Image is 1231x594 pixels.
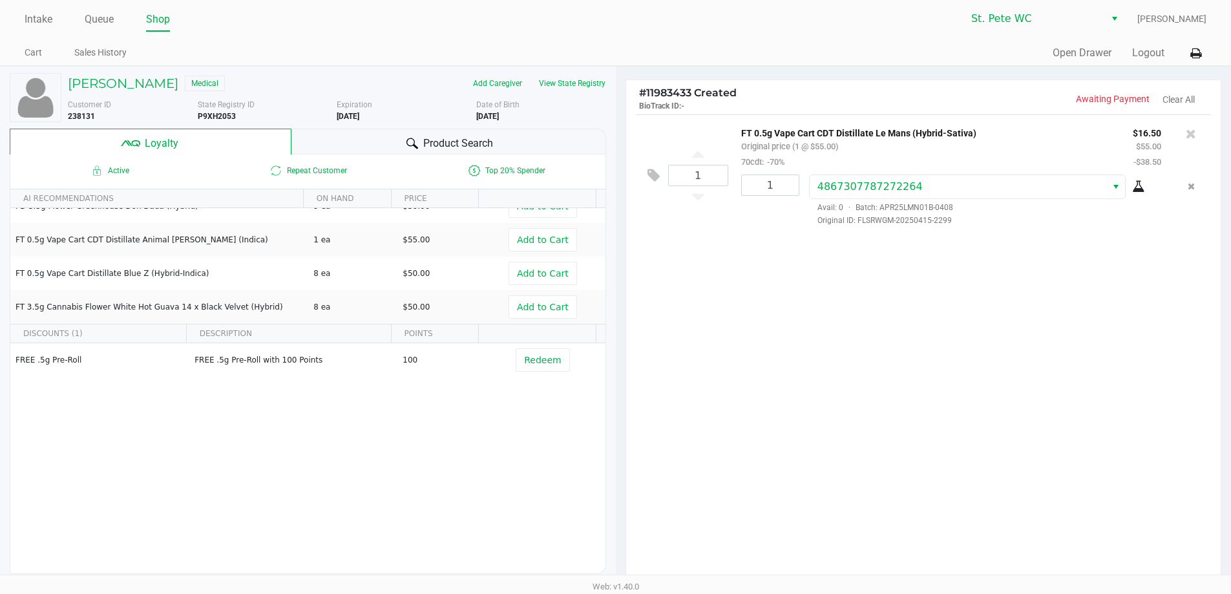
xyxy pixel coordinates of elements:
[89,163,105,178] inline-svg: Active loyalty member
[198,112,236,121] b: P9XH2053
[516,348,569,372] button: Redeem
[1133,125,1161,138] p: $16.50
[337,100,372,109] span: Expiration
[407,163,605,178] span: Top 20% Spender
[74,45,127,61] a: Sales History
[509,262,577,285] button: Add to Cart
[68,76,178,91] h5: [PERSON_NAME]
[85,10,114,28] a: Queue
[308,223,397,257] td: 1 ea
[741,157,784,167] small: 70cdt:
[10,290,308,324] td: FT 3.5g Cannabis Flower White Hot Guava 14 x Black Velvet (Hybrid)
[10,324,605,538] div: Data table
[403,235,430,244] span: $55.00
[809,203,953,212] span: Avail: 0 Batch: APR25LMN01B-0408
[741,125,1113,138] p: FT 0.5g Vape Cart CDT Distillate Le Mans (Hybrid-Sativa)
[476,100,520,109] span: Date of Birth
[145,136,178,151] span: Loyalty
[10,257,308,290] td: FT 0.5g Vape Cart Distillate Blue Z (Hybrid-Indica)
[531,73,606,94] button: View State Registry
[639,87,646,99] span: #
[476,112,499,121] b: [DATE]
[639,87,737,99] span: 11983433 Created
[741,142,838,151] small: Original price (1 @ $55.00)
[403,269,430,278] span: $50.00
[10,163,209,178] span: Active
[1137,12,1206,26] span: [PERSON_NAME]
[68,112,95,121] b: 238131
[198,100,255,109] span: State Registry ID
[465,73,531,94] button: Add Caregiver
[397,343,486,377] td: 100
[10,189,605,324] div: Data table
[509,228,577,251] button: Add to Cart
[923,92,1150,106] p: Awaiting Payment
[764,157,784,167] span: -70%
[1053,45,1111,61] button: Open Drawer
[843,203,856,212] span: ·
[10,223,308,257] td: FT 0.5g Vape Cart CDT Distillate Animal [PERSON_NAME] (Indica)
[337,112,359,121] b: [DATE]
[1163,93,1195,107] button: Clear All
[517,302,569,312] span: Add to Cart
[809,215,1161,226] span: Original ID: FLSRWGM-20250415-2299
[10,189,303,208] th: AI RECOMMENDATIONS
[25,10,52,28] a: Intake
[10,324,186,343] th: DISCOUNTS (1)
[25,45,42,61] a: Cart
[423,136,493,151] span: Product Search
[10,343,189,377] td: FREE .5g Pre-Roll
[1106,175,1125,198] button: Select
[524,355,561,365] span: Redeem
[68,100,111,109] span: Customer ID
[209,163,407,178] span: Repeat Customer
[1105,7,1124,30] button: Select
[403,302,430,312] span: $50.00
[509,295,577,319] button: Add to Cart
[186,324,391,343] th: DESCRIPTION
[467,163,482,178] inline-svg: Is a top 20% spender
[146,10,170,28] a: Shop
[593,582,639,591] span: Web: v1.40.0
[391,324,479,343] th: POINTS
[1132,45,1164,61] button: Logout
[517,268,569,279] span: Add to Cart
[189,343,397,377] td: FREE .5g Pre-Roll with 100 Points
[1136,142,1161,151] small: $55.00
[639,101,681,111] span: BioTrack ID:
[268,163,284,178] inline-svg: Is repeat customer
[185,76,225,91] span: Medical
[1183,175,1200,198] button: Remove the package from the orderLine
[817,180,923,193] span: 4867307787272264
[391,189,479,208] th: PRICE
[308,290,397,324] td: 8 ea
[308,257,397,290] td: 8 ea
[971,11,1097,27] span: St. Pete WC
[303,189,391,208] th: ON HAND
[681,101,684,111] span: -
[517,235,569,245] span: Add to Cart
[1133,157,1161,167] small: -$38.50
